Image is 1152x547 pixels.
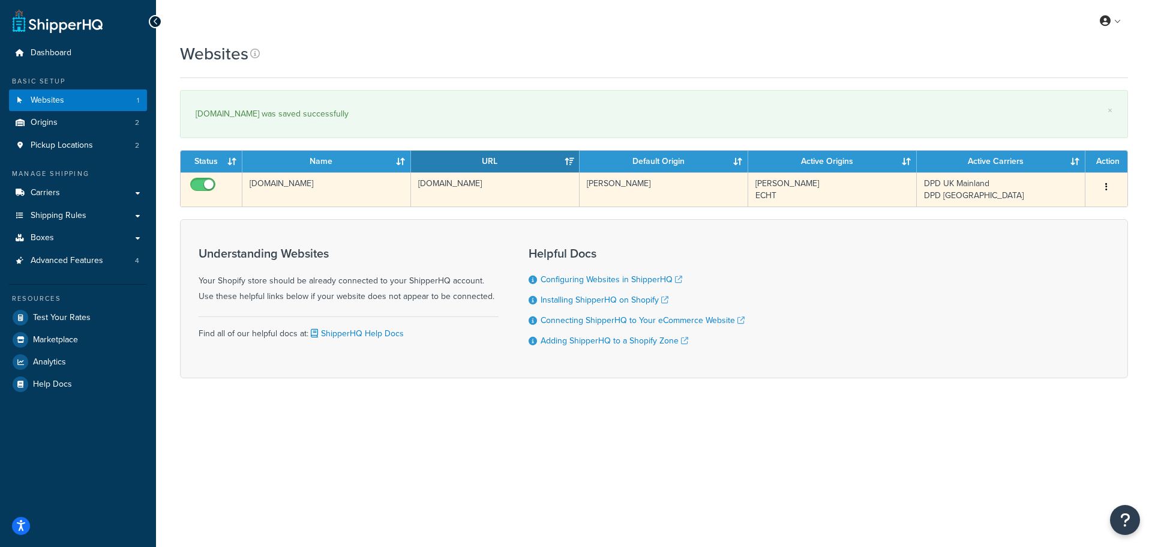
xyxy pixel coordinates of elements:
[180,42,248,65] h1: Websites
[31,95,64,106] span: Websites
[917,151,1085,172] th: Active Carriers: activate to sort column ascending
[9,76,147,86] div: Basic Setup
[917,172,1085,207] td: DPD UK Mainland DPD [GEOGRAPHIC_DATA]
[31,118,58,128] span: Origins
[13,9,103,33] a: ShipperHQ Home
[135,118,139,128] span: 2
[580,172,748,207] td: [PERSON_NAME]
[33,379,72,390] span: Help Docs
[9,294,147,304] div: Resources
[541,314,745,327] a: Connecting ShipperHQ to Your eCommerce Website
[31,256,103,266] span: Advanced Features
[31,211,86,221] span: Shipping Rules
[135,256,139,266] span: 4
[9,351,147,373] a: Analytics
[9,182,147,204] a: Carriers
[137,95,139,106] span: 1
[411,172,580,207] td: [DOMAIN_NAME]
[9,227,147,249] a: Boxes
[541,334,688,347] a: Adding ShipperHQ to a Shopify Zone
[199,247,499,304] div: Your Shopify store should be already connected to your ShipperHQ account. Use these helpful links...
[196,106,1112,122] div: [DOMAIN_NAME] was saved successfully
[9,373,147,395] a: Help Docs
[33,313,91,323] span: Test Your Rates
[199,247,499,260] h3: Understanding Websites
[31,188,60,198] span: Carriers
[9,250,147,272] li: Advanced Features
[9,112,147,134] a: Origins 2
[9,42,147,64] a: Dashboard
[1108,106,1112,115] a: ×
[33,357,66,367] span: Analytics
[541,294,668,306] a: Installing ShipperHQ on Shopify
[748,172,917,207] td: [PERSON_NAME] ECHT
[9,205,147,227] a: Shipping Rules
[308,327,404,340] a: ShipperHQ Help Docs
[31,48,71,58] span: Dashboard
[9,89,147,112] li: Websites
[9,89,147,112] a: Websites 1
[9,134,147,157] a: Pickup Locations 2
[1110,505,1140,535] button: Open Resource Center
[529,247,745,260] h3: Helpful Docs
[135,141,139,151] span: 2
[199,316,499,342] div: Find all of our helpful docs at:
[580,151,748,172] th: Default Origin: activate to sort column ascending
[1085,151,1127,172] th: Action
[31,141,93,151] span: Pickup Locations
[31,233,54,243] span: Boxes
[9,169,147,179] div: Manage Shipping
[9,307,147,328] a: Test Your Rates
[9,250,147,272] a: Advanced Features 4
[242,172,411,207] td: [DOMAIN_NAME]
[411,151,580,172] th: URL: activate to sort column ascending
[181,151,242,172] th: Status: activate to sort column ascending
[9,112,147,134] li: Origins
[748,151,917,172] th: Active Origins: activate to sort column ascending
[9,329,147,351] a: Marketplace
[33,335,78,345] span: Marketplace
[541,273,682,286] a: Configuring Websites in ShipperHQ
[9,134,147,157] li: Pickup Locations
[242,151,411,172] th: Name: activate to sort column ascending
